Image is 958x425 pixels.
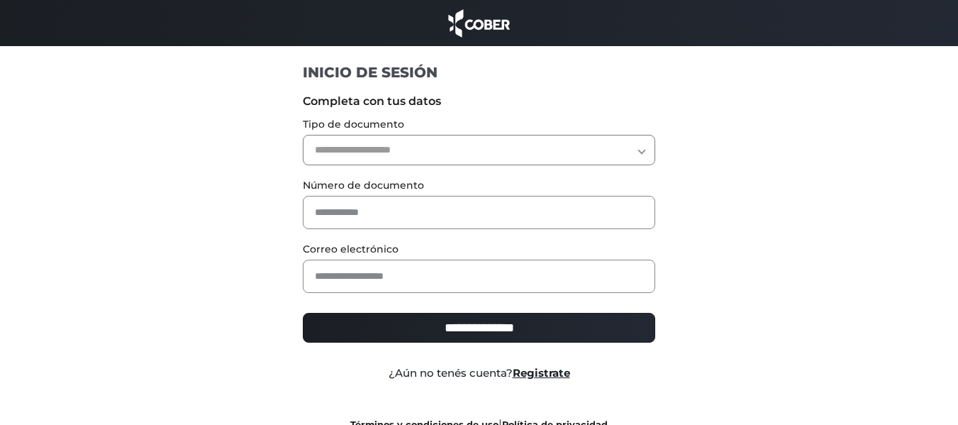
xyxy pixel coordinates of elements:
[303,242,655,257] label: Correo electrónico
[513,366,570,380] a: Registrate
[445,7,514,39] img: cober_marca.png
[303,117,655,132] label: Tipo de documento
[292,365,666,382] div: ¿Aún no tenés cuenta?
[303,93,655,110] label: Completa con tus datos
[303,178,655,193] label: Número de documento
[303,63,655,82] h1: INICIO DE SESIÓN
